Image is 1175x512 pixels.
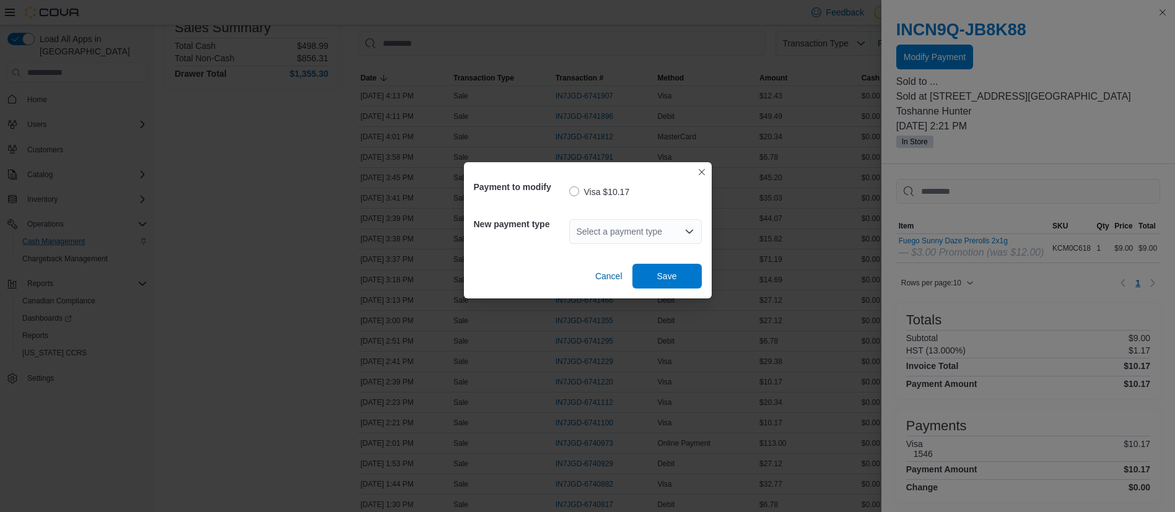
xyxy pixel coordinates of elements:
[595,270,622,282] span: Cancel
[657,270,677,282] span: Save
[590,264,627,289] button: Cancel
[684,227,694,236] button: Open list of options
[569,184,630,199] label: Visa $10.17
[474,175,567,199] h5: Payment to modify
[474,212,567,236] h5: New payment type
[632,264,702,289] button: Save
[577,224,578,239] input: Accessible screen reader label
[694,165,709,180] button: Closes this modal window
